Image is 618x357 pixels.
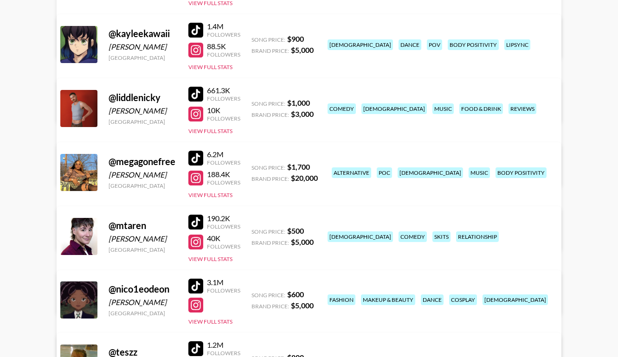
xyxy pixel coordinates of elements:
[109,156,177,167] div: @ megagonefree
[207,287,240,294] div: Followers
[328,39,393,50] div: [DEMOGRAPHIC_DATA]
[251,111,289,118] span: Brand Price:
[109,118,177,125] div: [GEOGRAPHIC_DATA]
[432,103,454,114] div: music
[291,173,318,182] strong: $ 20,000
[448,39,499,50] div: body positivity
[109,106,177,115] div: [PERSON_NAME]
[504,39,530,50] div: lipsync
[399,39,421,50] div: dance
[109,310,177,317] div: [GEOGRAPHIC_DATA]
[496,167,547,178] div: body positivity
[328,231,393,242] div: [DEMOGRAPHIC_DATA]
[291,301,314,310] strong: $ 5,000
[291,237,314,246] strong: $ 5,000
[109,283,177,295] div: @ nico1eodeon
[109,54,177,61] div: [GEOGRAPHIC_DATA]
[287,162,310,171] strong: $ 1,700
[421,294,444,305] div: dance
[251,164,285,171] span: Song Price:
[207,179,240,186] div: Followers
[207,95,240,102] div: Followers
[207,243,240,250] div: Followers
[109,28,177,39] div: @ kayleekawaii
[109,234,177,243] div: [PERSON_NAME]
[109,182,177,189] div: [GEOGRAPHIC_DATA]
[449,294,477,305] div: cosplay
[207,223,240,230] div: Followers
[109,298,177,307] div: [PERSON_NAME]
[188,127,232,134] button: View Full Stats
[377,167,392,178] div: poc
[361,103,427,114] div: [DEMOGRAPHIC_DATA]
[328,294,355,305] div: fashion
[251,175,289,182] span: Brand Price:
[207,31,240,38] div: Followers
[483,294,548,305] div: [DEMOGRAPHIC_DATA]
[109,220,177,231] div: @ mtaren
[207,159,240,166] div: Followers
[399,231,427,242] div: comedy
[207,214,240,223] div: 190.2K
[207,278,240,287] div: 3.1M
[398,167,463,178] div: [DEMOGRAPHIC_DATA]
[188,318,232,325] button: View Full Stats
[207,150,240,159] div: 6.2M
[251,303,289,310] span: Brand Price:
[459,103,503,114] div: food & drink
[188,64,232,70] button: View Full Stats
[251,36,285,43] span: Song Price:
[109,246,177,253] div: [GEOGRAPHIC_DATA]
[207,170,240,179] div: 188.4K
[109,92,177,103] div: @ liddlenicky
[207,106,240,115] div: 10K
[469,167,490,178] div: music
[427,39,442,50] div: pov
[109,42,177,51] div: [PERSON_NAME]
[251,239,289,246] span: Brand Price:
[207,115,240,122] div: Followers
[287,34,304,43] strong: $ 900
[287,98,310,107] strong: $ 1,000
[251,228,285,235] span: Song Price:
[207,86,240,95] div: 661.3K
[207,234,240,243] div: 40K
[251,292,285,299] span: Song Price:
[432,231,451,242] div: skits
[207,350,240,357] div: Followers
[188,255,232,262] button: View Full Stats
[456,231,499,242] div: relationship
[251,47,289,54] span: Brand Price:
[291,109,314,118] strong: $ 3,000
[207,51,240,58] div: Followers
[287,290,304,299] strong: $ 600
[332,167,371,178] div: alternative
[207,340,240,350] div: 1.2M
[509,103,536,114] div: reviews
[207,42,240,51] div: 88.5K
[207,22,240,31] div: 1.4M
[291,45,314,54] strong: $ 5,000
[188,191,232,198] button: View Full Stats
[109,170,177,179] div: [PERSON_NAME]
[361,294,415,305] div: makeup & beauty
[287,226,304,235] strong: $ 500
[251,100,285,107] span: Song Price:
[328,103,356,114] div: comedy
